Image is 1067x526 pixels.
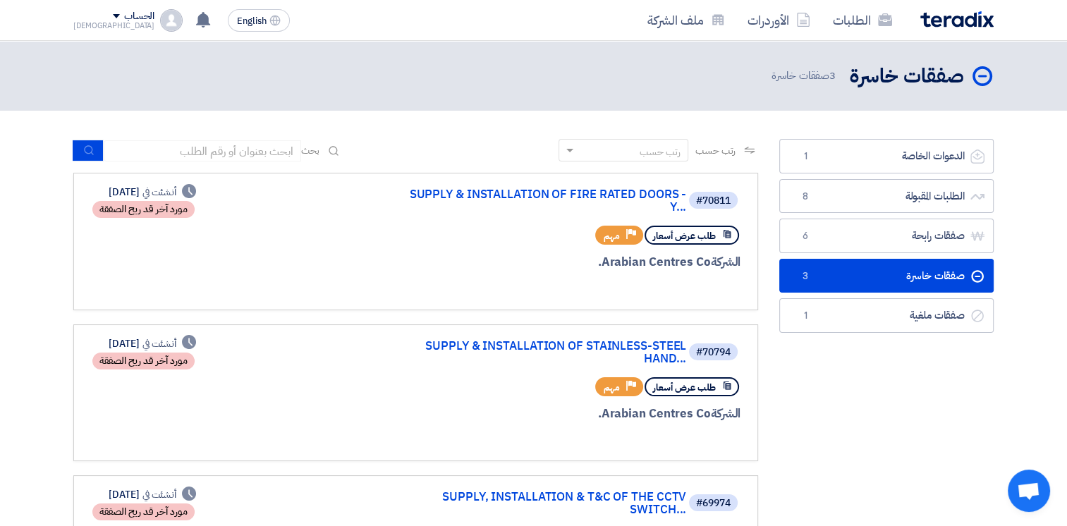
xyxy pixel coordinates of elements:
[920,11,994,27] img: Teradix logo
[142,336,176,351] span: أنشئت في
[404,340,686,365] a: SUPPLY & INSTALLATION OF STAINLESS-STEEL HAND...
[779,219,994,253] a: صفقات رابحة6
[695,143,736,158] span: رتب حسب
[404,188,686,214] a: SUPPLY & INSTALLATION OF FIRE RATED DOORS - Y...
[636,4,736,37] a: ملف الشركة
[604,381,620,394] span: مهم
[228,9,290,32] button: English
[779,139,994,173] a: الدعوات الخاصة1
[237,16,267,26] span: English
[822,4,903,37] a: الطلبات
[142,185,176,200] span: أنشئت في
[696,499,731,508] div: #69974
[772,68,839,84] span: صفقات خاسرة
[736,4,822,37] a: الأوردرات
[142,487,176,502] span: أنشئت في
[696,196,731,206] div: #70811
[104,140,301,161] input: ابحث بعنوان أو رقم الطلب
[653,381,716,394] span: طلب عرض أسعار
[779,259,994,293] a: صفقات خاسرة3
[401,253,740,271] div: Arabian Centres Co.
[711,405,741,422] span: الشركة
[73,22,154,30] div: [DEMOGRAPHIC_DATA]
[640,145,681,159] div: رتب حسب
[696,348,731,357] div: #70794
[109,185,196,200] div: [DATE]
[797,269,814,283] span: 3
[109,487,196,502] div: [DATE]
[604,229,620,243] span: مهم
[850,63,964,90] h2: صفقات خاسرة
[401,405,740,423] div: Arabian Centres Co.
[92,503,195,520] div: مورد آخر قد ربح الصفقة
[797,190,814,204] span: 8
[404,491,686,516] a: SUPPLY, INSTALLATION & T&C OF THE CCTV SWITCH...
[92,201,195,218] div: مورد آخر قد ربح الصفقة
[124,11,154,23] div: الحساب
[797,229,814,243] span: 6
[779,298,994,333] a: صفقات ملغية1
[711,253,741,271] span: الشركة
[1008,470,1050,512] a: Open chat
[797,309,814,323] span: 1
[109,336,196,351] div: [DATE]
[797,149,814,164] span: 1
[301,143,319,158] span: بحث
[92,353,195,369] div: مورد آخر قد ربح الصفقة
[829,68,836,83] span: 3
[160,9,183,32] img: profile_test.png
[653,229,716,243] span: طلب عرض أسعار
[779,179,994,214] a: الطلبات المقبولة8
